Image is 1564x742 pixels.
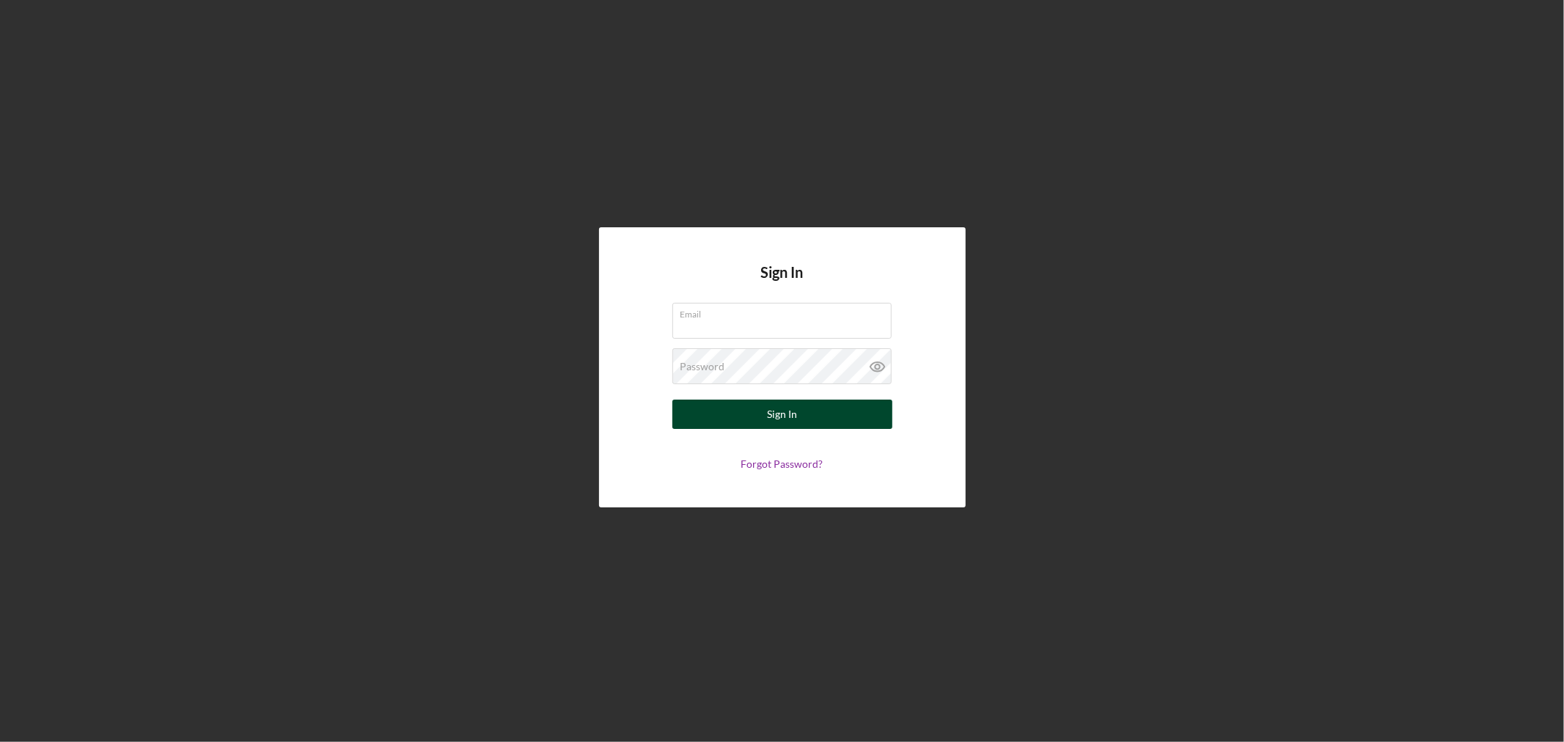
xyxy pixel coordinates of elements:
a: Forgot Password? [741,458,823,470]
h4: Sign In [761,264,804,303]
div: Sign In [767,400,797,429]
label: Password [680,361,725,372]
label: Email [680,304,892,320]
button: Sign In [672,400,892,429]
